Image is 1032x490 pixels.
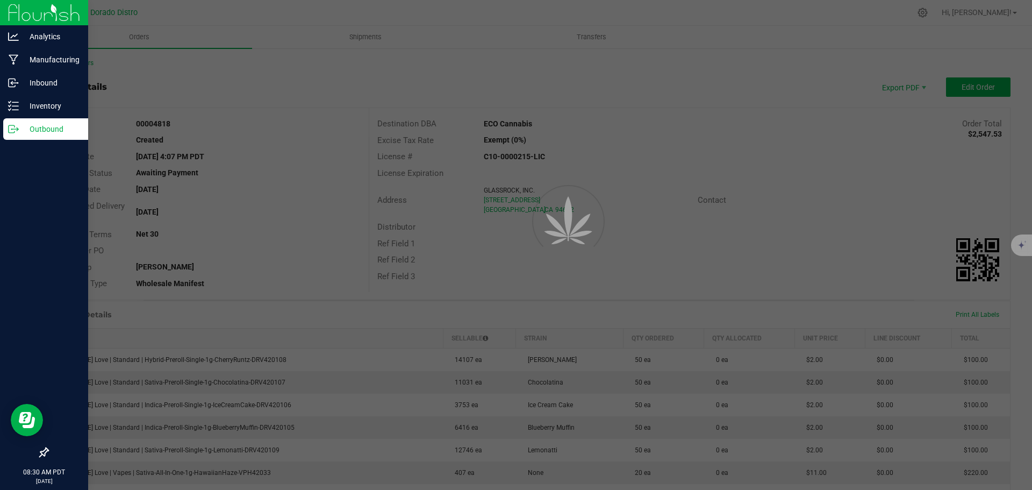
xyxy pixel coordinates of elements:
iframe: Resource center [11,404,43,436]
inline-svg: Analytics [8,31,19,42]
inline-svg: Inbound [8,77,19,88]
inline-svg: Manufacturing [8,54,19,65]
p: Analytics [19,30,83,43]
p: Manufacturing [19,53,83,66]
p: Inventory [19,100,83,112]
inline-svg: Outbound [8,124,19,134]
p: Outbound [19,123,83,136]
p: Inbound [19,76,83,89]
p: [DATE] [5,477,83,485]
inline-svg: Inventory [8,101,19,111]
p: 08:30 AM PDT [5,467,83,477]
